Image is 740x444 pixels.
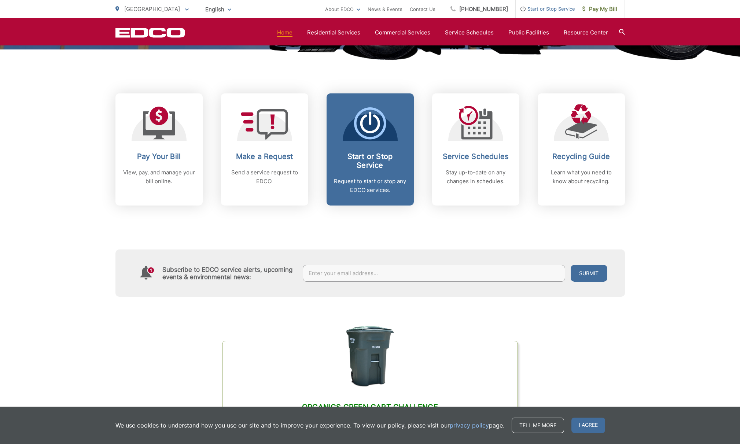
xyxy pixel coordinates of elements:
[307,28,360,37] a: Residential Services
[571,265,607,282] button: Submit
[538,93,625,206] a: Recycling Guide Learn what you need to know about recycling.
[115,93,203,206] a: Pay Your Bill View, pay, and manage your bill online.
[545,152,618,161] h2: Recycling Guide
[115,421,504,430] p: We use cookies to understand how you use our site and to improve your experience. To view our pol...
[221,93,308,206] a: Make a Request Send a service request to EDCO.
[200,3,237,16] span: English
[228,152,301,161] h2: Make a Request
[368,5,402,14] a: News & Events
[450,421,489,430] a: privacy policy
[571,418,605,433] span: I agree
[334,177,406,195] p: Request to start or stop any EDCO services.
[334,152,406,170] h2: Start or Stop Service
[303,265,565,282] input: Enter your email address...
[115,27,185,38] a: EDCD logo. Return to the homepage.
[162,266,296,281] h4: Subscribe to EDCO service alerts, upcoming events & environmental news:
[432,93,519,206] a: Service Schedules Stay up-to-date on any changes in schedules.
[445,28,494,37] a: Service Schedules
[410,5,435,14] a: Contact Us
[564,28,608,37] a: Resource Center
[582,5,617,14] span: Pay My Bill
[325,5,360,14] a: About EDCO
[124,5,180,12] span: [GEOGRAPHIC_DATA]
[545,168,618,186] p: Learn what you need to know about recycling.
[439,152,512,161] h2: Service Schedules
[228,168,301,186] p: Send a service request to EDCO.
[508,28,549,37] a: Public Facilities
[375,28,430,37] a: Commercial Services
[241,403,499,411] h2: Organics Green Cart Challenge
[439,168,512,186] p: Stay up-to-date on any changes in schedules.
[123,152,195,161] h2: Pay Your Bill
[123,168,195,186] p: View, pay, and manage your bill online.
[277,28,292,37] a: Home
[512,418,564,433] a: Tell me more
